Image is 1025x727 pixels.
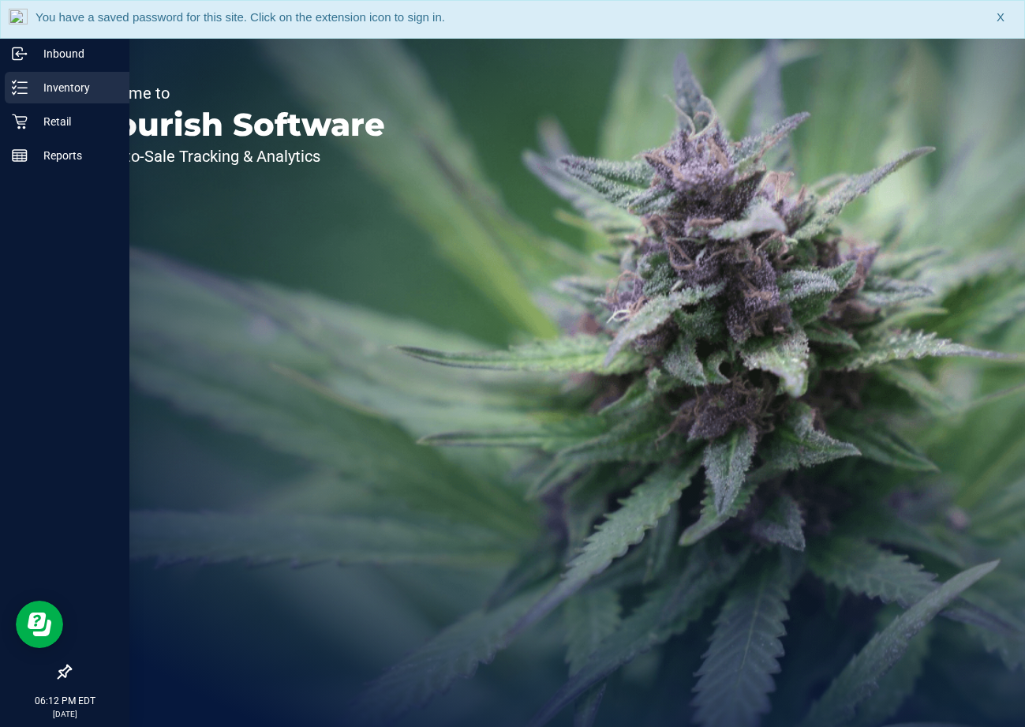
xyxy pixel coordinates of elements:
p: [DATE] [7,708,122,720]
inline-svg: Retail [12,114,28,129]
p: Seed-to-Sale Tracking & Analytics [85,148,385,164]
inline-svg: Inbound [12,46,28,62]
p: 06:12 PM EDT [7,694,122,708]
p: Flourish Software [85,109,385,141]
p: Inventory [28,78,122,97]
span: X [997,9,1004,27]
span: You have a saved password for this site. Click on the extension icon to sign in. [36,10,445,24]
p: Reports [28,146,122,165]
p: Retail [28,112,122,131]
inline-svg: Inventory [12,80,28,96]
inline-svg: Reports [12,148,28,163]
p: Inbound [28,44,122,63]
iframe: Resource center [16,601,63,648]
p: Welcome to [85,85,385,101]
